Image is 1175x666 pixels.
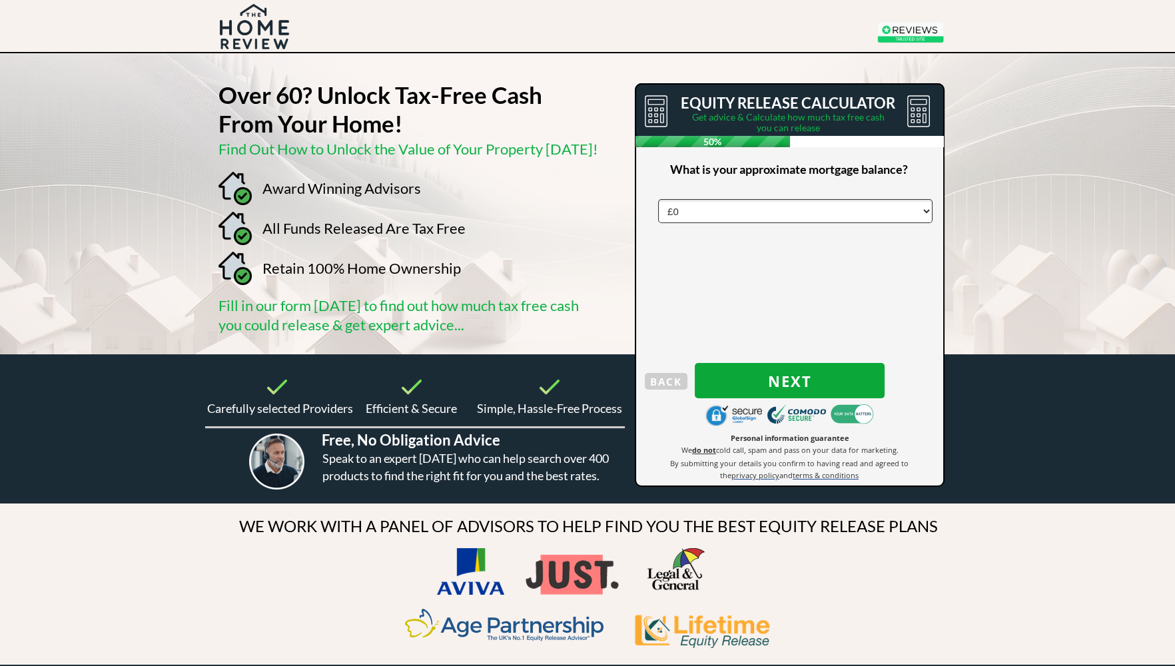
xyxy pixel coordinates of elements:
[218,81,542,137] strong: Over 60? Unlock Tax-Free Cash From Your Home!
[645,373,687,390] button: BACK
[262,219,466,237] span: All Funds Released Are Tax Free
[681,94,895,112] span: EQUITY RELEASE CALCULATOR
[692,445,716,455] strong: do not
[779,470,793,480] span: and
[366,401,457,416] span: Efficient & Secure
[793,470,859,480] a: terms & conditions
[731,470,779,480] a: privacy policy
[262,179,421,197] span: Award Winning Advisors
[207,401,353,416] span: Carefully selected Providers
[262,259,461,277] span: Retain 100% Home Ownership
[218,296,579,334] span: Fill in our form [DATE] to find out how much tax free cash you could release & get expert advice...
[731,433,849,443] span: Personal information guarantee
[322,451,609,483] span: Speak to an expert [DATE] who can help search over 400 products to find the right fit for you and...
[695,372,885,390] span: Next
[695,363,885,398] button: Next
[218,140,598,158] span: Find Out How to Unlock the Value of Your Property [DATE]!
[322,431,500,449] span: Free, No Obligation Advice
[692,111,885,133] span: Get advice & Calculate how much tax free cash you can release
[635,136,790,147] span: 50%
[670,458,909,480] span: By submitting your details you confirm to having read and agreed to the
[670,162,908,176] span: What is your approximate mortgage balance?
[681,445,899,455] span: We cold call, spam and pass on your data for marketing.
[239,516,938,535] span: WE WORK WITH A PANEL OF ADVISORS TO HELP FIND YOU THE BEST EQUITY RELEASE PLANS
[477,401,622,416] span: Simple, Hassle-Free Process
